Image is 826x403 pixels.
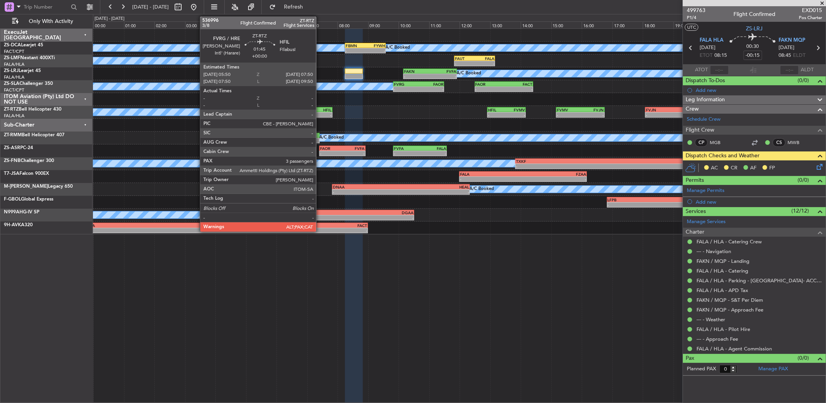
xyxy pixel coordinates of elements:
[687,218,726,226] a: Manage Services
[4,107,19,112] span: ZT-RTZ
[302,113,332,117] div: -
[779,44,794,52] span: [DATE]
[4,171,19,176] span: T7-JSA
[580,107,604,112] div: FVJN
[557,107,580,112] div: FVMV
[333,185,401,189] div: DNAA
[475,56,495,61] div: FALA
[132,4,169,11] span: [DATE] - [DATE]
[4,197,53,202] a: F-GBOLGlobal Express
[696,199,822,205] div: Add new
[686,105,699,114] span: Crew
[711,164,718,172] span: AC
[4,184,73,189] a: M-[PERSON_NAME]Legacy 650
[9,15,84,28] button: Only With Activity
[747,43,759,51] span: 00:30
[582,21,612,28] div: 16:00
[209,210,311,215] div: FALA
[455,61,475,66] div: -
[385,42,410,54] div: A/C Booked
[4,56,55,60] a: ZS-LMFNextant 400XTi
[746,25,763,33] span: ZS-LRJ
[612,21,643,28] div: 17:00
[346,48,366,53] div: -
[4,158,21,163] span: ZS-FNB
[394,151,420,156] div: -
[686,95,725,104] span: Leg Information
[686,207,706,216] span: Services
[311,210,413,215] div: DGAA
[696,287,748,294] a: FALA / HLA - APD Tax
[696,345,772,352] a: FALA / HLA - Agent Commission
[686,354,694,363] span: Pax
[490,21,521,28] div: 13:00
[674,21,704,28] div: 19:00
[276,21,307,28] div: 06:00
[185,21,216,28] div: 03:00
[523,177,586,181] div: -
[4,81,19,86] span: ZS-SLA
[346,43,366,48] div: FBMN
[715,52,727,60] span: 08:15
[84,223,226,228] div: OOSA
[608,202,785,207] div: -
[696,277,822,284] a: FALA / HLA - Parking - [GEOGRAPHIC_DATA]- ACC # 1800
[686,228,704,237] span: Charter
[695,66,708,74] span: ATOT
[4,133,22,137] span: ZT-RMM
[277,4,310,10] span: Refresh
[420,151,446,156] div: -
[84,228,226,233] div: -
[4,107,61,112] a: ZT-RTZBell Helicopter 430
[516,164,609,169] div: -
[685,24,698,31] button: UTC
[523,172,586,176] div: FZAA
[4,223,33,227] a: 9H-AVKA320
[696,297,763,303] a: FAKN / MQP - S&T Per Diem
[557,113,580,117] div: -
[430,69,456,74] div: FVFA
[646,113,676,117] div: -
[580,113,604,117] div: -
[798,354,809,362] span: (0/0)
[419,87,444,92] div: -
[551,21,582,28] div: 15:00
[272,113,302,117] div: -
[365,48,385,53] div: -
[733,11,775,19] div: Flight Confirmed
[769,164,775,172] span: FP
[4,146,33,150] a: ZS-ASRPC-24
[686,151,759,160] span: Dispatch Checks and Weather
[687,6,705,14] span: 499763
[430,74,456,79] div: -
[793,52,805,60] span: ELDT
[460,172,523,176] div: FALA
[24,1,68,13] input: Trip Number
[710,65,729,75] input: --:--
[20,19,82,24] span: Only With Activity
[4,223,21,227] span: 9H-AVK
[696,326,750,333] a: FALA / HLA - Pilot Hire
[4,171,49,176] a: T7-JSAFalcon 900EX
[399,21,429,28] div: 10:00
[404,69,430,74] div: FAKN
[4,43,43,48] a: ZS-DCALearjet 45
[779,52,791,60] span: 08:45
[686,176,704,185] span: Permits
[311,215,413,220] div: -
[610,159,703,164] div: GVAC
[696,238,762,245] a: FALA / HLA - Catering Crew
[4,69,41,73] a: ZS-LRJLearjet 45
[216,56,234,61] div: FALA
[787,139,805,146] a: MWB
[488,107,506,112] div: HFIL
[368,21,399,28] div: 09:00
[4,133,65,137] a: ZT-RMMBell Helicopter 407
[319,132,344,144] div: A/C Booked
[504,87,532,92] div: -
[342,151,364,156] div: -
[401,185,469,189] div: HEAL
[234,56,252,61] div: FAUT
[488,113,506,117] div: -
[686,126,714,135] span: Flight Crew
